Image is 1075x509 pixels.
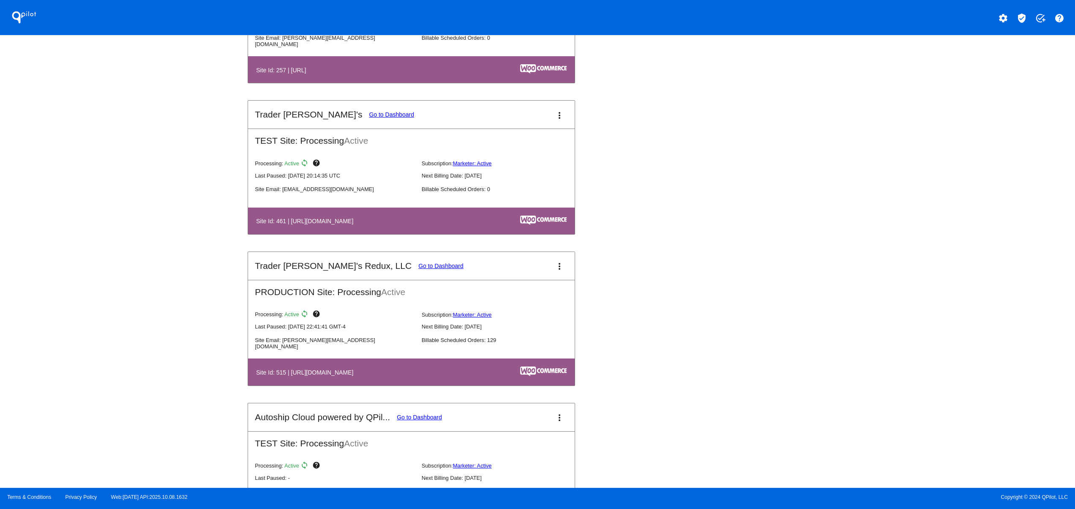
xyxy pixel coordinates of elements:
[418,263,464,269] a: Go to Dashboard
[255,109,362,120] h2: Trader [PERSON_NAME]'s
[255,172,415,179] p: Last Paused: [DATE] 20:14:35 UTC
[312,461,322,471] mat-icon: help
[256,218,357,224] h4: Site Id: 461 | [URL][DOMAIN_NAME]
[453,462,492,469] a: Marketer: Active
[381,287,405,297] span: Active
[255,337,415,350] p: Site Email: [PERSON_NAME][EMAIL_ADDRESS][DOMAIN_NAME]
[422,462,581,469] p: Subscription:
[422,475,581,481] p: Next Billing Date: [DATE]
[312,159,322,169] mat-icon: help
[255,35,415,47] p: Site Email: [PERSON_NAME][EMAIL_ADDRESS][DOMAIN_NAME]
[255,475,415,481] p: Last Paused: -
[344,136,368,145] span: Active
[255,412,390,422] h2: Autoship Cloud powered by QPil...
[255,261,412,271] h2: Trader [PERSON_NAME]'s Redux, LLC
[255,323,415,330] p: Last Paused: [DATE] 22:41:41 GMT-4
[111,494,188,500] a: Web:[DATE] API:2025.10.08.1632
[248,280,575,297] h2: PRODUCTION Site: Processing
[369,111,414,118] a: Go to Dashboard
[453,312,492,318] a: Marketer: Active
[422,323,581,330] p: Next Billing Date: [DATE]
[520,216,567,225] img: c53aa0e5-ae75-48aa-9bee-956650975ee5
[554,110,565,120] mat-icon: more_vert
[422,186,581,192] p: Billable Scheduled Orders: 0
[65,494,97,500] a: Privacy Policy
[1054,13,1064,23] mat-icon: help
[998,13,1008,23] mat-icon: settings
[520,367,567,376] img: c53aa0e5-ae75-48aa-9bee-956650975ee5
[545,494,1068,500] span: Copyright © 2024 QPilot, LLC
[255,186,415,192] p: Site Email: [EMAIL_ADDRESS][DOMAIN_NAME]
[422,160,581,167] p: Subscription:
[300,461,311,471] mat-icon: sync
[256,369,357,376] h4: Site Id: 515 | [URL][DOMAIN_NAME]
[397,414,442,421] a: Go to Dashboard
[248,432,575,449] h2: TEST Site: Processing
[284,462,299,469] span: Active
[1035,13,1045,23] mat-icon: add_task
[256,67,310,74] h4: Site Id: 257 | [URL]
[300,310,311,320] mat-icon: sync
[344,438,368,448] span: Active
[255,461,415,471] p: Processing:
[284,312,299,318] span: Active
[300,159,311,169] mat-icon: sync
[554,261,565,271] mat-icon: more_vert
[422,312,581,318] p: Subscription:
[7,9,41,26] h1: QPilot
[255,159,415,169] p: Processing:
[248,129,575,146] h2: TEST Site: Processing
[284,160,299,167] span: Active
[422,172,581,179] p: Next Billing Date: [DATE]
[422,337,581,343] p: Billable Scheduled Orders: 129
[1017,13,1027,23] mat-icon: verified_user
[312,310,322,320] mat-icon: help
[520,64,567,74] img: c53aa0e5-ae75-48aa-9bee-956650975ee5
[422,35,581,41] p: Billable Scheduled Orders: 0
[255,310,415,320] p: Processing:
[453,160,492,167] a: Marketer: Active
[554,413,565,423] mat-icon: more_vert
[7,494,51,500] a: Terms & Conditions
